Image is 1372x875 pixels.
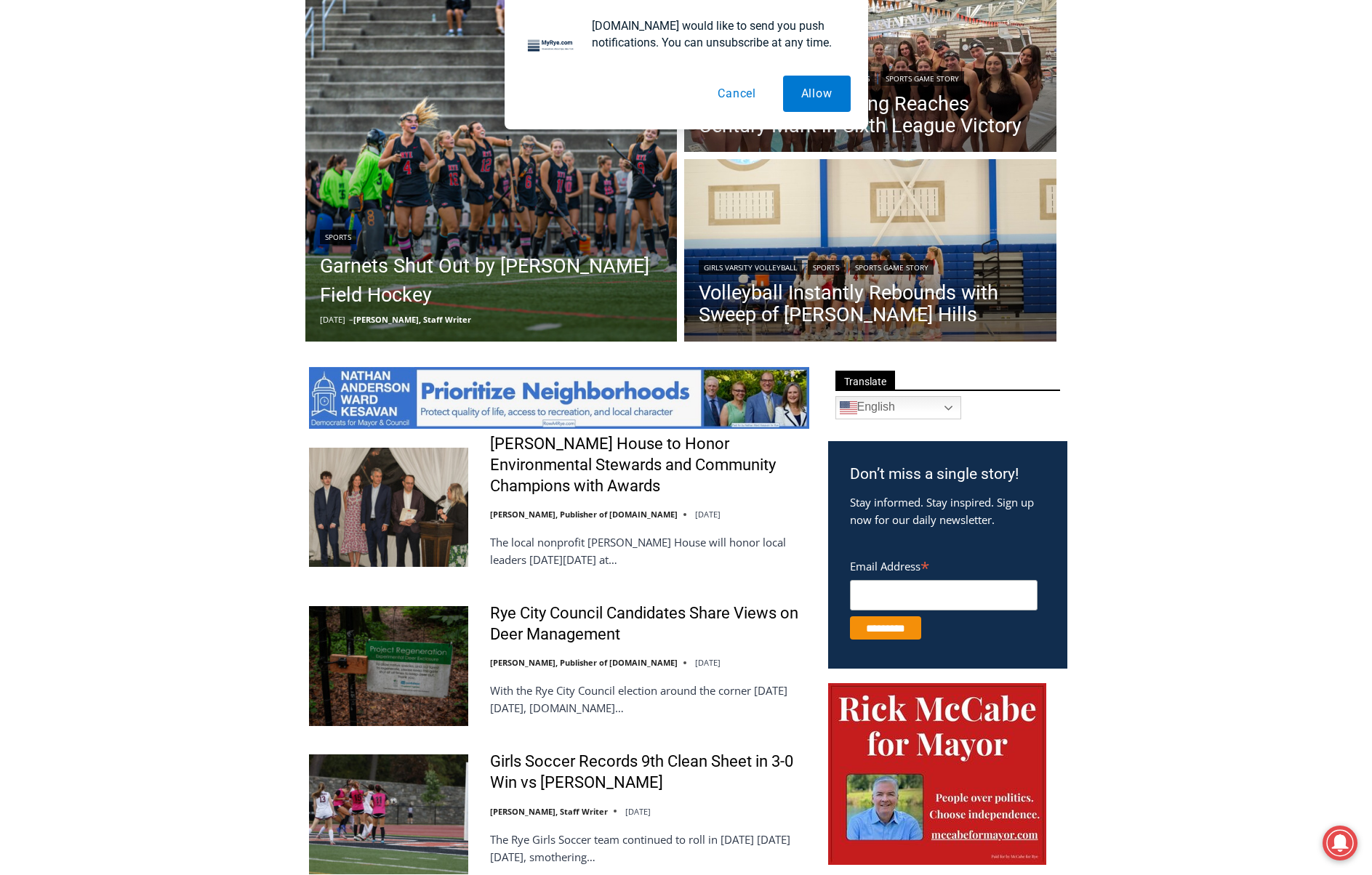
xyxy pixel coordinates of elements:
[320,251,663,310] a: Garnets Shut Out by [PERSON_NAME] Field Hockey
[170,123,177,137] div: 6
[695,509,721,520] time: [DATE]
[490,603,809,645] a: Rye City Council Candidates Share Views on Deer Management
[828,683,1046,865] img: McCabe for Mayor
[1,1,145,145] img: s_800_29ca6ca9-f6cc-433c-a631-14f6620ca39b.jpeg
[490,657,678,668] a: [PERSON_NAME], Publisher of [DOMAIN_NAME]
[835,396,961,419] a: English
[699,93,1042,137] a: Swimming and Diving Reaches Century Mark in Sixth League Victory
[850,260,934,275] a: Sports Game Story
[320,314,345,325] time: [DATE]
[163,123,167,137] div: /
[835,371,895,390] span: Translate
[695,657,721,668] time: [DATE]
[699,76,774,112] button: Cancel
[684,159,1056,345] img: (PHOTO: The 2025 Rye Varsity Volleyball team from a 3-0 win vs. Port Chester on Saturday, Septemb...
[350,141,705,181] a: Intern @ [DOMAIN_NAME]
[850,463,1046,486] h3: Don’t miss a single story!
[353,314,471,325] a: [PERSON_NAME], Staff Writer
[840,399,857,416] img: en
[699,257,1042,275] div: | |
[850,493,1046,528] p: Stay informed. Stay inspired. Sign up now for our daily newsletter.
[490,682,809,717] p: With the Rye City Council election around the corner [DATE][DATE], [DOMAIN_NAME]…
[309,754,468,874] img: Girls Soccer Records 9th Clean Sheet in 3-0 Win vs Harrison
[808,260,844,275] a: Sports
[625,806,651,817] time: [DATE]
[12,146,193,180] h4: [PERSON_NAME] Read Sanctuary Fall Fest: [DATE]
[367,1,687,141] div: "[PERSON_NAME] and I covered the [DATE] Parade, which was a really eye opening experience as I ha...
[490,509,678,520] a: [PERSON_NAME], Publisher of [DOMAIN_NAME]
[684,159,1056,345] a: Read More Volleyball Instantly Rebounds with Sweep of Byram Hills
[153,123,159,137] div: 1
[309,606,468,725] img: Rye City Council Candidates Share Views on Deer Management
[783,76,851,112] button: Allow
[490,533,809,568] p: The local nonprofit [PERSON_NAME] House will honor local leaders [DATE][DATE] at…
[309,448,468,567] img: Wainwright House to Honor Environmental Stewards and Community Champions with Awards
[1,145,217,181] a: [PERSON_NAME] Read Sanctuary Fall Fest: [DATE]
[380,145,674,177] span: Intern @ [DOMAIN_NAME]
[490,831,809,866] p: The Rye Girls Soccer team continued to roll in [DATE] [DATE][DATE], smothering…
[490,806,608,817] a: [PERSON_NAME], Staff Writer
[490,434,809,496] a: [PERSON_NAME] House to Honor Environmental Stewards and Community Champions with Awards
[522,17,580,76] img: notification icon
[850,552,1038,578] label: Email Address
[153,43,210,119] div: Co-sponsored by Westchester County Parks
[699,282,1042,326] a: Volleyball Instantly Rebounds with Sweep of [PERSON_NAME] Hills
[580,17,851,51] div: [DOMAIN_NAME] would like to send you push notifications. You can unsubscribe at any time.
[699,260,802,275] a: Girls Varsity Volleyball
[320,230,356,244] a: Sports
[349,314,353,325] span: –
[490,751,809,793] a: Girls Soccer Records 9th Clean Sheet in 3-0 Win vs [PERSON_NAME]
